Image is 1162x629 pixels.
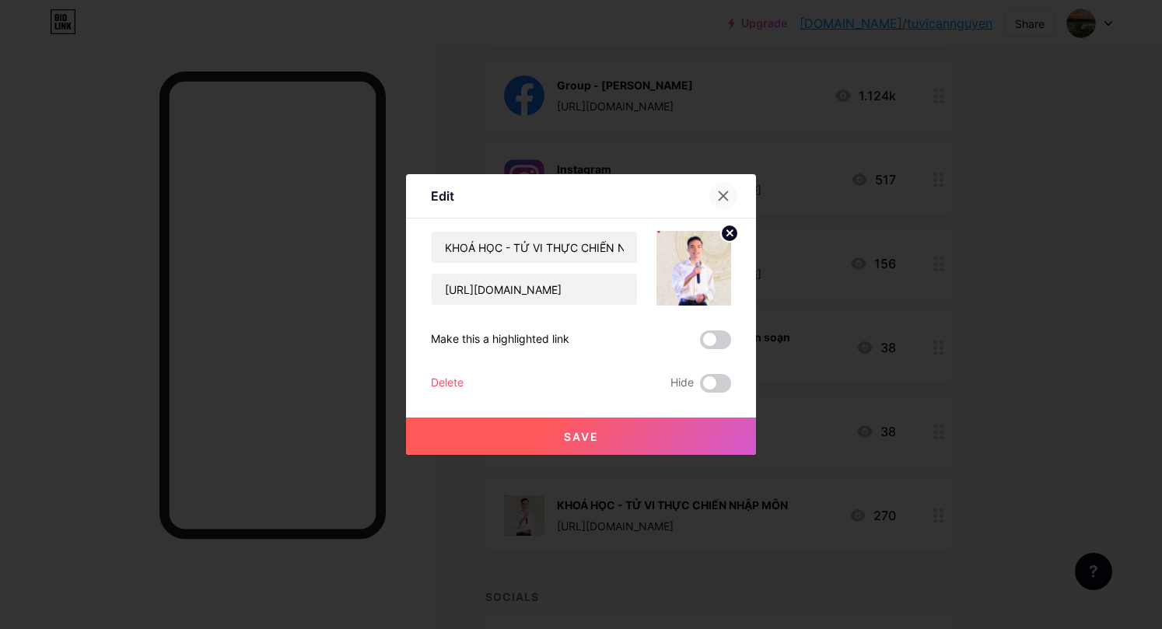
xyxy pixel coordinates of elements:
input: Title [432,232,637,263]
input: URL [432,274,637,305]
div: Make this a highlighted link [431,330,569,349]
span: Save [564,430,599,443]
div: Edit [431,187,454,205]
span: Hide [670,374,694,393]
button: Save [406,418,756,455]
img: link_thumbnail [656,231,731,306]
div: Delete [431,374,464,393]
